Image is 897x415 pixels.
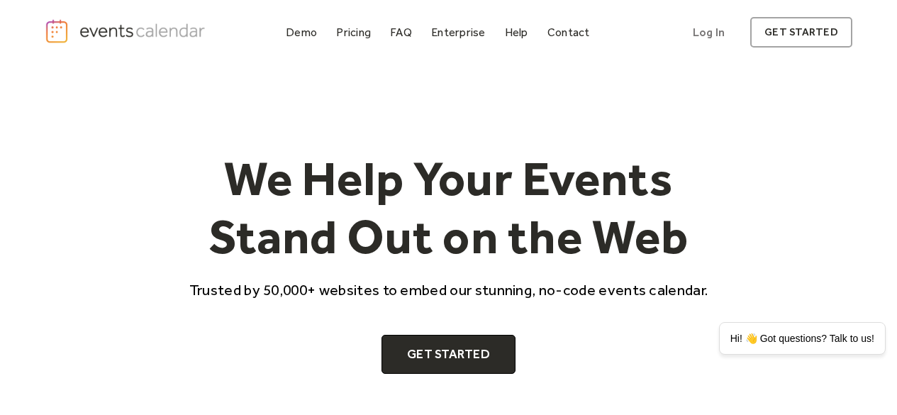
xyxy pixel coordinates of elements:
a: Log In [679,17,739,48]
a: Enterprise [425,23,491,42]
p: Trusted by 50,000+ websites to embed our stunning, no-code events calendar. [177,280,721,300]
a: Pricing [330,23,377,42]
div: Contact [547,28,590,36]
a: FAQ [384,23,418,42]
a: get started [750,17,852,48]
div: Enterprise [431,28,485,36]
div: FAQ [390,28,412,36]
a: Contact [542,23,596,42]
div: Demo [286,28,317,36]
div: Pricing [336,28,371,36]
a: Get Started [381,335,516,375]
a: Demo [280,23,323,42]
h1: We Help Your Events Stand Out on the Web [177,150,721,265]
a: Help [499,23,534,42]
div: Help [505,28,528,36]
